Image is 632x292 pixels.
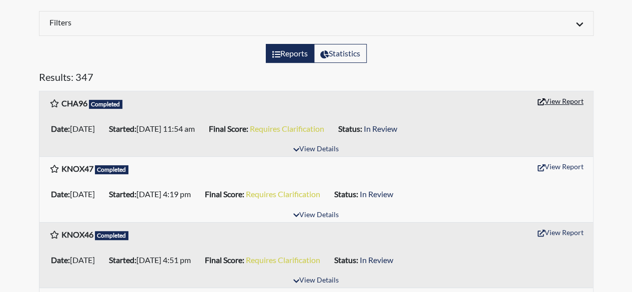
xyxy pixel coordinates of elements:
[246,189,320,199] span: Requires Clarification
[334,189,358,199] b: Status:
[95,231,129,240] span: Completed
[334,255,358,265] b: Status:
[51,255,70,265] b: Date:
[105,186,201,202] li: [DATE] 4:19 pm
[109,189,136,199] b: Started:
[338,124,362,133] b: Status:
[246,255,320,265] span: Requires Clarification
[51,189,70,199] b: Date:
[289,274,343,288] button: View Details
[61,164,93,173] b: KNOX47
[266,44,314,63] label: View the list of reports
[533,159,588,174] button: View Report
[533,225,588,240] button: View Report
[109,124,136,133] b: Started:
[95,165,129,174] span: Completed
[61,98,87,108] b: CHA96
[205,189,244,199] b: Final Score:
[61,230,93,239] b: KNOX46
[49,17,309,27] h6: Filters
[360,189,393,199] span: In Review
[47,186,105,202] li: [DATE]
[314,44,367,63] label: View statistics about completed interviews
[250,124,324,133] span: Requires Clarification
[205,255,244,265] b: Final Score:
[364,124,397,133] span: In Review
[39,71,594,87] h5: Results: 347
[47,121,105,137] li: [DATE]
[89,100,123,109] span: Completed
[42,17,591,29] div: Click to expand/collapse filters
[209,124,248,133] b: Final Score:
[47,252,105,268] li: [DATE]
[105,252,201,268] li: [DATE] 4:51 pm
[289,143,343,156] button: View Details
[360,255,393,265] span: In Review
[289,209,343,222] button: View Details
[105,121,205,137] li: [DATE] 11:54 am
[533,93,588,109] button: View Report
[109,255,136,265] b: Started:
[51,124,70,133] b: Date:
